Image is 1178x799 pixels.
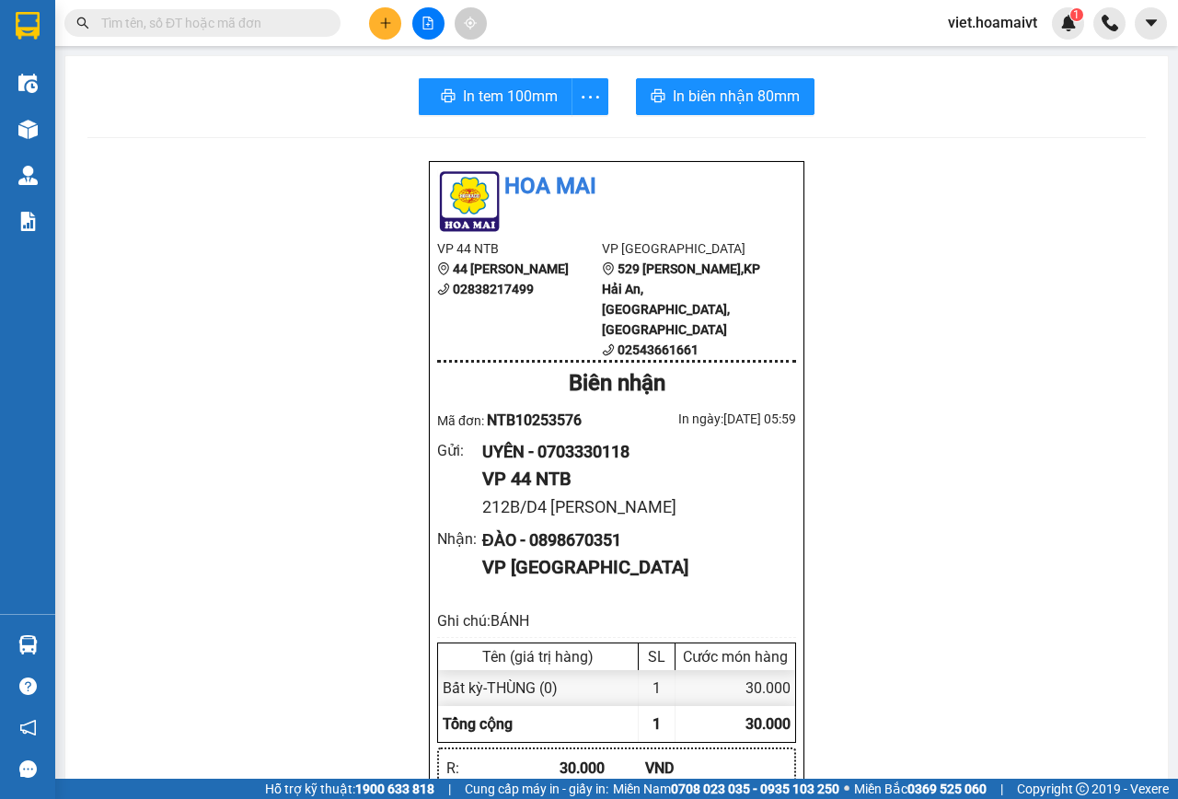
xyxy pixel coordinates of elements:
[437,169,502,234] img: logo.jpg
[453,282,534,296] b: 02838217499
[933,11,1052,34] span: viet.hoamaivt
[422,17,434,29] span: file-add
[76,17,89,29] span: search
[680,648,791,666] div: Cước món hàng
[9,78,127,98] li: VP 44 NTB
[101,13,318,33] input: Tìm tên, số ĐT hoặc mã đơn
[907,782,987,796] strong: 0369 525 060
[265,779,434,799] span: Hỗ trợ kỹ thuật:
[613,779,839,799] span: Miền Nam
[617,409,796,429] div: In ngày: [DATE] 05:59
[127,78,245,139] li: VP [GEOGRAPHIC_DATA]
[1102,15,1118,31] img: phone-icon
[1000,779,1003,799] span: |
[443,648,633,666] div: Tên (giá trị hàng)
[745,715,791,733] span: 30.000
[651,88,665,106] span: printer
[671,782,839,796] strong: 0708 023 035 - 0935 103 250
[602,261,760,337] b: 529 [PERSON_NAME],KP Hải An, [GEOGRAPHIC_DATA], [GEOGRAPHIC_DATA]
[437,609,796,632] div: Ghi chú: BÁNH
[673,85,800,108] span: In biên nhận 80mm
[482,465,781,493] div: VP 44 NTB
[443,715,513,733] span: Tổng cộng
[676,670,795,706] div: 30.000
[446,757,560,780] div: R :
[653,715,661,733] span: 1
[453,261,569,276] b: 44 [PERSON_NAME]
[18,74,38,93] img: warehouse-icon
[437,169,796,204] li: Hoa Mai
[437,262,450,275] span: environment
[355,782,434,796] strong: 1900 633 818
[487,411,582,429] span: NTB10253576
[16,12,40,40] img: logo-vxr
[1070,8,1083,21] sup: 1
[19,760,37,778] span: message
[369,7,401,40] button: plus
[18,635,38,654] img: warehouse-icon
[1073,8,1080,21] span: 1
[854,779,987,799] span: Miền Bắc
[437,366,796,401] div: Biên nhận
[1076,782,1089,795] span: copyright
[636,78,814,115] button: printerIn biên nhận 80mm
[9,9,267,44] li: Hoa Mai
[482,439,781,465] div: UYÊN - 0703330118
[455,7,487,40] button: aim
[602,238,767,259] li: VP [GEOGRAPHIC_DATA]
[1135,7,1167,40] button: caret-down
[482,494,781,520] div: 212B/D4 [PERSON_NAME]
[9,9,74,74] img: logo.jpg
[572,86,607,109] span: more
[465,779,608,799] span: Cung cấp máy in - giấy in:
[844,785,849,793] span: ⚪️
[437,238,602,259] li: VP 44 NTB
[379,17,392,29] span: plus
[1060,15,1077,31] img: icon-new-feature
[639,670,676,706] div: 1
[482,553,781,582] div: VP [GEOGRAPHIC_DATA]
[443,679,558,697] span: Bất kỳ - THÙNG (0)
[602,343,615,356] span: phone
[437,409,617,432] div: Mã đơn:
[18,166,38,185] img: warehouse-icon
[18,212,38,231] img: solution-icon
[448,779,451,799] span: |
[463,85,558,108] span: In tem 100mm
[19,677,37,695] span: question-circle
[464,17,477,29] span: aim
[437,439,482,462] div: Gửi :
[437,527,482,550] div: Nhận :
[419,78,572,115] button: printerIn tem 100mm
[560,757,645,780] div: 30.000
[19,719,37,736] span: notification
[482,527,781,553] div: ĐÀO - 0898670351
[18,120,38,139] img: warehouse-icon
[412,7,445,40] button: file-add
[1143,15,1160,31] span: caret-down
[441,88,456,106] span: printer
[643,648,670,666] div: SL
[645,757,731,780] div: VND
[437,283,450,295] span: phone
[9,102,22,115] span: environment
[602,262,615,275] span: environment
[572,78,608,115] button: more
[618,342,699,357] b: 02543661661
